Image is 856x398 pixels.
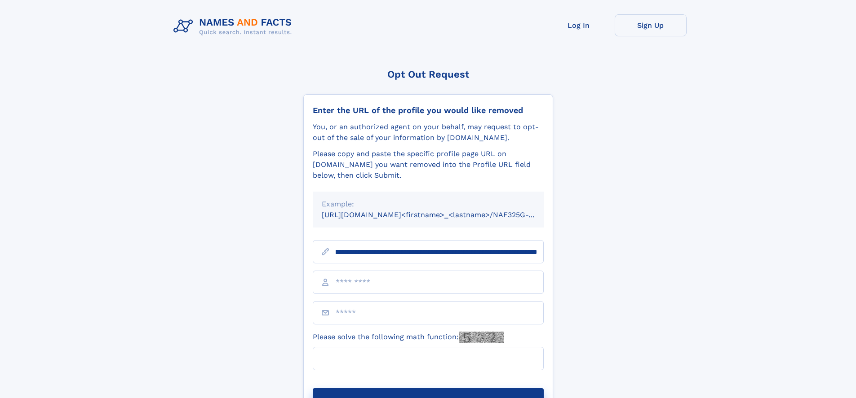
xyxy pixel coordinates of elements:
[322,199,535,210] div: Example:
[313,105,544,115] div: Enter the URL of the profile you would like removed
[170,14,299,39] img: Logo Names and Facts
[322,210,561,219] small: [URL][DOMAIN_NAME]<firstname>_<lastname>/NAF325G-xxxxxxxx
[615,14,687,36] a: Sign Up
[313,332,504,343] label: Please solve the following math function:
[303,69,553,80] div: Opt Out Request
[543,14,615,36] a: Log In
[313,149,544,181] div: Please copy and paste the specific profile page URL on [DOMAIN_NAME] you want removed into the Pr...
[313,122,544,143] div: You, or an authorized agent on your behalf, may request to opt-out of the sale of your informatio...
